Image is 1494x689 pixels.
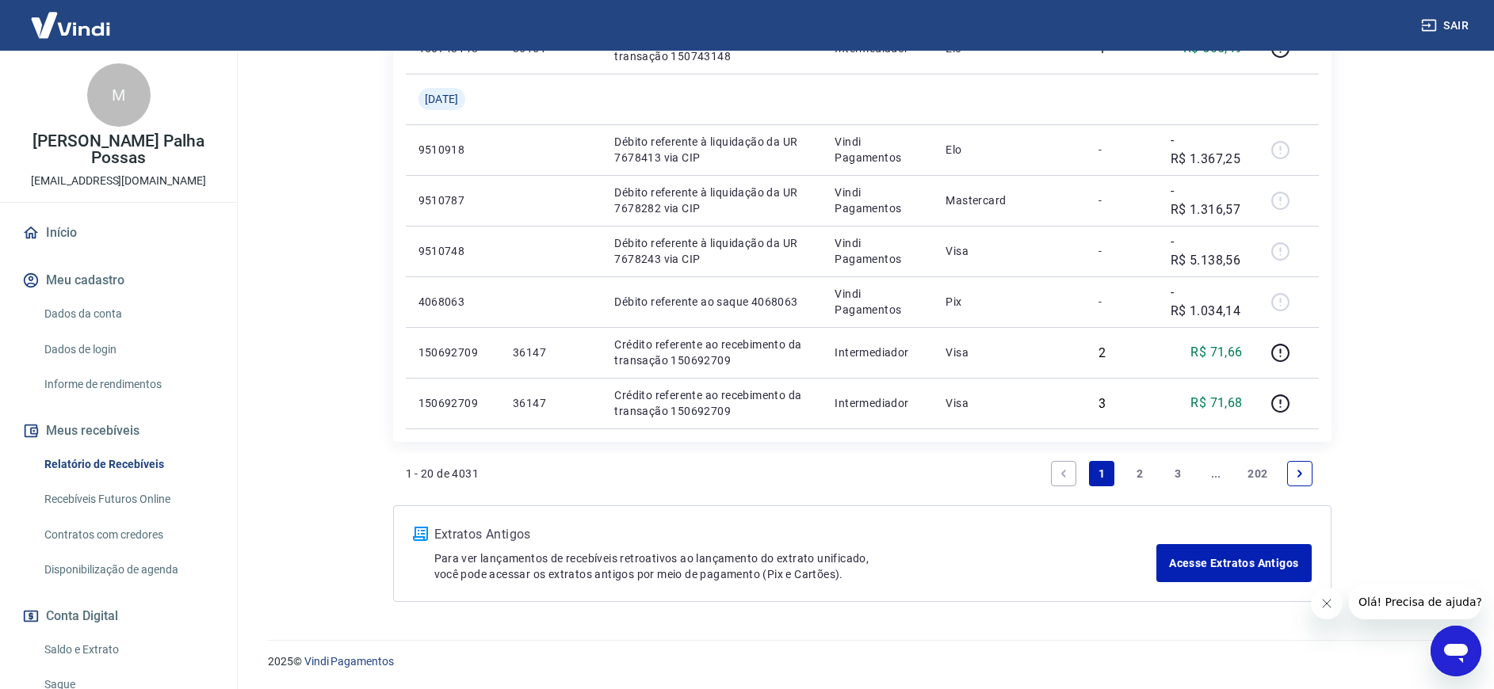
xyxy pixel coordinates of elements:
div: 2 [1099,345,1145,360]
p: 36147 [513,395,590,411]
p: -R$ 5.138,56 [1171,232,1243,270]
p: Vindi Pagamentos [835,134,920,166]
p: 1 - 20 de 4031 [406,466,480,482]
p: [EMAIL_ADDRESS][DOMAIN_NAME] [31,173,206,189]
p: Visa [946,344,1072,360]
p: - [1099,142,1145,158]
p: Visa [946,395,1072,411]
button: Sair [1418,11,1475,40]
iframe: Fechar mensagem [1311,588,1343,619]
p: Crédito referente ao recebimento da transação 150692709 [614,387,809,419]
ul: Pagination [1045,455,1318,493]
p: Elo [946,142,1072,158]
a: Previous page [1051,461,1076,486]
p: Débito referente ao saque 4068063 [614,294,809,310]
a: Page 3 [1165,461,1190,486]
p: 9510787 [418,192,487,208]
a: Jump forward [1203,461,1228,486]
p: Vindi Pagamentos [835,286,920,318]
p: -R$ 1.034,14 [1171,283,1243,321]
p: -R$ 1.367,25 [1171,131,1243,169]
a: Contratos com credores [38,519,218,551]
p: Intermediador [835,344,920,360]
p: -R$ 1.316,57 [1171,181,1243,219]
a: Next page [1287,461,1313,486]
iframe: Mensagem da empresa [1349,584,1481,619]
div: 3 [1099,396,1145,411]
a: Vindi Pagamentos [304,655,394,668]
a: Acesse Extratos Antigos [1156,544,1311,582]
div: M [87,63,151,127]
a: Page 2 [1127,461,1152,486]
img: ícone [413,527,428,541]
p: Vindi Pagamentos [835,185,920,216]
p: Débito referente à liquidação da UR 7678282 via CIP [614,185,809,216]
a: Início [19,215,218,250]
p: Intermediador [835,395,920,411]
p: Crédito referente ao recebimento da transação 150692709 [614,337,809,368]
p: Mastercard [946,192,1072,208]
p: Extratos Antigos [434,525,1157,544]
p: Vindi Pagamentos [835,235,920,267]
a: Disponibilização de agenda [38,554,218,586]
p: 9510918 [418,142,487,158]
img: Vindi [19,1,122,49]
a: Page 202 [1241,461,1274,486]
p: Débito referente à liquidação da UR 7678413 via CIP [614,134,809,166]
p: - [1099,294,1145,310]
p: Visa [946,243,1072,259]
p: [PERSON_NAME] Palha Possas [13,133,224,166]
a: Page 1 is your current page [1089,461,1114,486]
button: Meu cadastro [19,263,218,298]
p: Débito referente à liquidação da UR 7678243 via CIP [614,235,809,267]
span: [DATE] [425,91,459,107]
p: R$ 71,66 [1190,343,1242,362]
iframe: Botão para abrir a janela de mensagens [1431,626,1481,676]
a: Saldo e Extrato [38,634,218,666]
span: Olá! Precisa de ajuda? [10,11,133,24]
p: - [1099,192,1145,208]
p: Para ver lançamentos de recebíveis retroativos ao lançamento do extrato unificado, você pode aces... [434,550,1157,582]
p: 9510748 [418,243,487,259]
p: 36147 [513,344,590,360]
a: Informe de rendimentos [38,368,218,401]
a: Dados da conta [38,298,218,330]
a: Relatório de Recebíveis [38,448,218,481]
a: Recebíveis Futuros Online [38,483,218,516]
a: Dados de login [38,333,218,366]
p: - [1099,243,1145,259]
p: Pix [946,294,1072,310]
p: 150692709 [418,344,487,360]
button: Conta Digital [19,599,218,634]
button: Meus recebíveis [19,413,218,448]
p: 150692709 [418,395,487,411]
p: R$ 71,68 [1190,394,1242,413]
p: 4068063 [418,294,487,310]
p: 2025 © [268,653,1456,670]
